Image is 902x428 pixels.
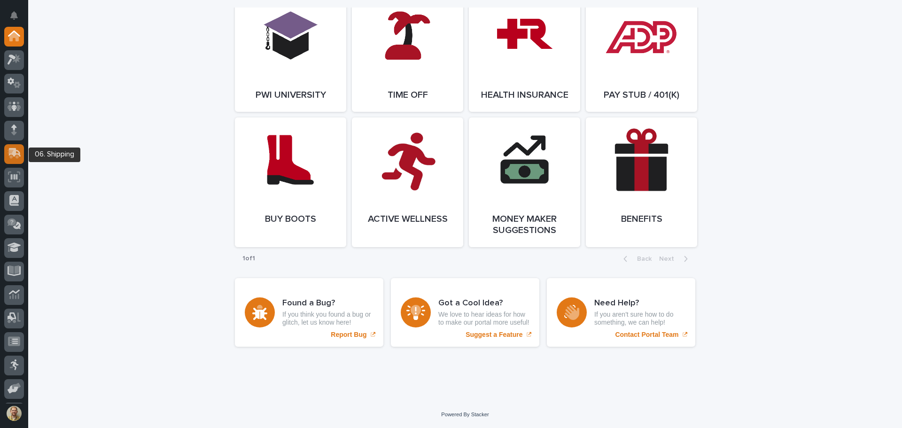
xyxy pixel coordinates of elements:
button: Notifications [4,6,24,25]
a: Contact Portal Team [547,278,695,347]
button: Back [616,255,655,263]
p: 1 of 1 [235,247,263,270]
span: Next [659,256,680,262]
p: If you think you found a bug or glitch, let us know here! [282,311,373,327]
a: Active Wellness [352,117,463,247]
p: Suggest a Feature [466,331,522,339]
p: If you aren't sure how to do something, we can help! [594,311,685,327]
h3: Need Help? [594,298,685,309]
a: Suggest a Feature [391,278,539,347]
a: Benefits [586,117,697,247]
button: Next [655,255,695,263]
div: Notifications [12,11,24,26]
a: Powered By Stacker [441,412,489,417]
p: Report Bug [331,331,366,339]
a: Buy Boots [235,117,346,247]
p: We love to hear ideas for how to make our portal more useful! [438,311,529,327]
p: Contact Portal Team [615,331,678,339]
a: Money Maker Suggestions [469,117,580,247]
h3: Got a Cool Idea? [438,298,529,309]
button: users-avatar [4,404,24,423]
h3: Found a Bug? [282,298,373,309]
a: Report Bug [235,278,383,347]
span: Back [631,256,652,262]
